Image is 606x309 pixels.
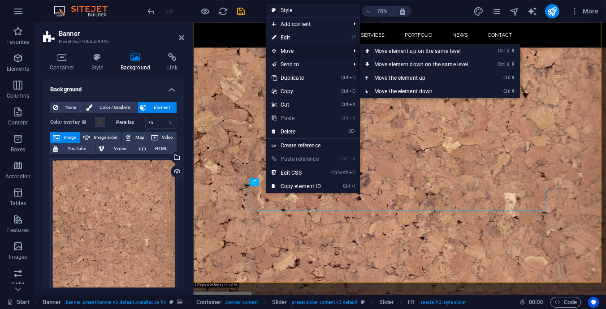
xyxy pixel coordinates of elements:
button: HTML [136,143,177,154]
i: ⬆ [511,75,515,81]
span: Map [134,132,145,143]
span: . banner-content [225,297,258,308]
i: ⌦ [348,129,355,134]
i: Ctrl [341,102,348,107]
a: Send to [266,58,346,71]
h4: Container [43,53,85,72]
a: Click to cancel selection. Double-click to open Pages [7,297,30,308]
span: Move [266,44,346,58]
button: Image [50,132,80,143]
h4: Background [43,79,184,95]
span: . special-h2-style-slider [419,297,466,308]
a: Ctrl⇧VPaste reference [266,152,326,166]
p: Columns [7,92,29,99]
span: Vimeo [107,143,133,154]
button: Video [148,132,177,143]
i: I [351,183,355,189]
h6: Session time [519,297,543,308]
i: This element contains a background [177,300,182,305]
span: Video [161,132,174,143]
a: CtrlAltCEdit CSS [266,166,326,180]
span: 00 00 [529,297,543,308]
span: None [61,102,80,113]
span: More [570,7,598,16]
i: ⇧ [506,48,510,54]
span: : [535,299,537,305]
i: Ctrl [503,88,511,94]
i: D [349,75,355,81]
a: CtrlICopy element ID [266,180,326,193]
button: save [235,6,246,17]
i: ⇧ [506,61,510,67]
button: Image slider [80,132,121,143]
h3: Preset #ed-1006559446 [59,38,166,46]
span: YouTube [61,143,92,154]
button: Map [122,132,148,143]
a: CtrlXCut [266,98,326,112]
i: C [349,88,355,94]
p: Accordion [5,173,30,180]
span: Color / Gradient [95,102,134,113]
span: . preset-slider-content-v3-default [290,297,357,308]
button: publish [545,4,559,18]
i: Ctrl [339,156,346,162]
span: HTML [149,143,174,154]
i: Ctrl [341,115,348,121]
button: YouTube [50,143,95,154]
span: Element [149,102,174,113]
button: 70% [362,6,394,17]
i: AI Writer [527,6,537,17]
i: ⬇ [511,88,515,94]
p: Boxes [11,146,26,153]
img: Editor Logo [52,6,119,17]
button: pages [491,6,502,17]
nav: breadcrumb [43,297,466,308]
button: undo [146,6,156,17]
i: Ctrl [503,75,511,81]
button: Vimeo [95,143,135,154]
label: Parallax [116,120,145,125]
button: Code [550,297,581,308]
i: Undo: Change image (Ctrl+Z) [146,6,156,17]
p: Images [9,253,27,261]
i: Publish [547,6,557,17]
i: V [352,156,355,162]
div: % [164,117,177,128]
a: CtrlCCopy [266,85,326,98]
span: Click to select. Double-click to edit [379,297,394,308]
button: Click here to leave preview mode and continue editing [199,6,210,17]
a: Ctrl⇧⬇Move element down on the same level [360,58,486,71]
button: navigator [509,6,520,17]
span: Click to select. Double-click to edit [272,297,287,308]
p: Content [8,119,28,126]
h2: Banner [59,30,184,38]
span: Click to select. Double-click to edit [408,297,415,308]
i: This element is a customizable preset [169,300,173,305]
a: Ctrl⬆Move the element up [360,71,486,85]
a: Style [266,4,360,17]
i: Alt [339,170,348,176]
i: Save (Ctrl+S) [236,6,246,17]
span: . banner .preset-banner-v3-default .parallax .ie-fix [65,297,166,308]
h4: Style [85,53,114,72]
p: Tables [10,200,26,207]
i: On resize automatically adjust zoom level to fit chosen device. [398,7,407,15]
p: Elements [7,65,30,73]
h6: 70% [375,6,390,17]
i: This element is a customizable preset [361,300,365,305]
button: reload [217,6,228,17]
span: Click to select. Double-click to edit [196,297,221,308]
i: C [349,170,355,176]
i: Reload page [218,6,228,17]
i: Pages (Ctrl+Alt+S) [491,6,502,17]
i: Navigator [509,6,519,17]
i: X [349,102,355,107]
a: Ctrl⇧⬆Move element up on the same level [360,44,486,58]
a: Create reference [266,139,360,152]
i: ⬆ [511,48,515,54]
button: None [50,102,83,113]
i: Ctrl [341,75,348,81]
button: text_generator [527,6,538,17]
i: Ctrl [331,170,338,176]
span: Click to select. Double-click to edit [43,297,61,308]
